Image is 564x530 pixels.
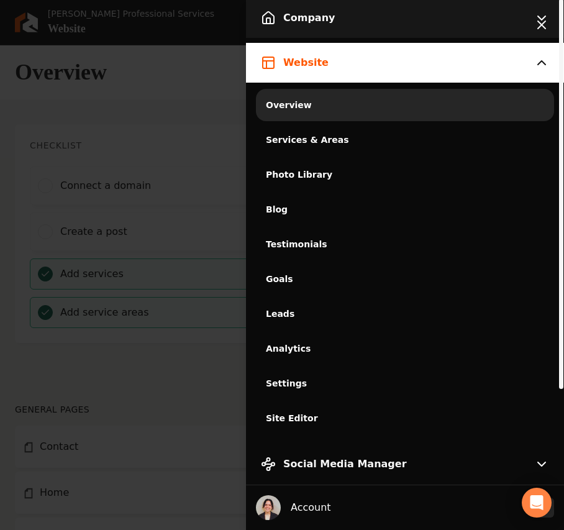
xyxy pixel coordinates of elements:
[256,495,281,520] button: Open user button
[266,308,544,320] span: Leads
[266,99,544,111] span: Overview
[266,168,544,181] span: Photo Library
[246,444,564,484] button: Social Media Manager
[283,11,335,25] span: Company
[291,500,331,515] span: Account
[266,134,544,146] span: Services & Areas
[246,83,564,439] div: Website
[266,412,544,424] span: Site Editor
[283,55,329,70] span: Website
[246,43,564,83] button: Website
[266,342,544,355] span: Analytics
[283,457,407,472] span: Social Media Manager
[266,238,544,250] span: Testimonials
[256,495,281,520] img: Brisa Leon
[266,377,544,390] span: Settings
[266,203,544,216] span: Blog
[266,273,544,285] span: Goals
